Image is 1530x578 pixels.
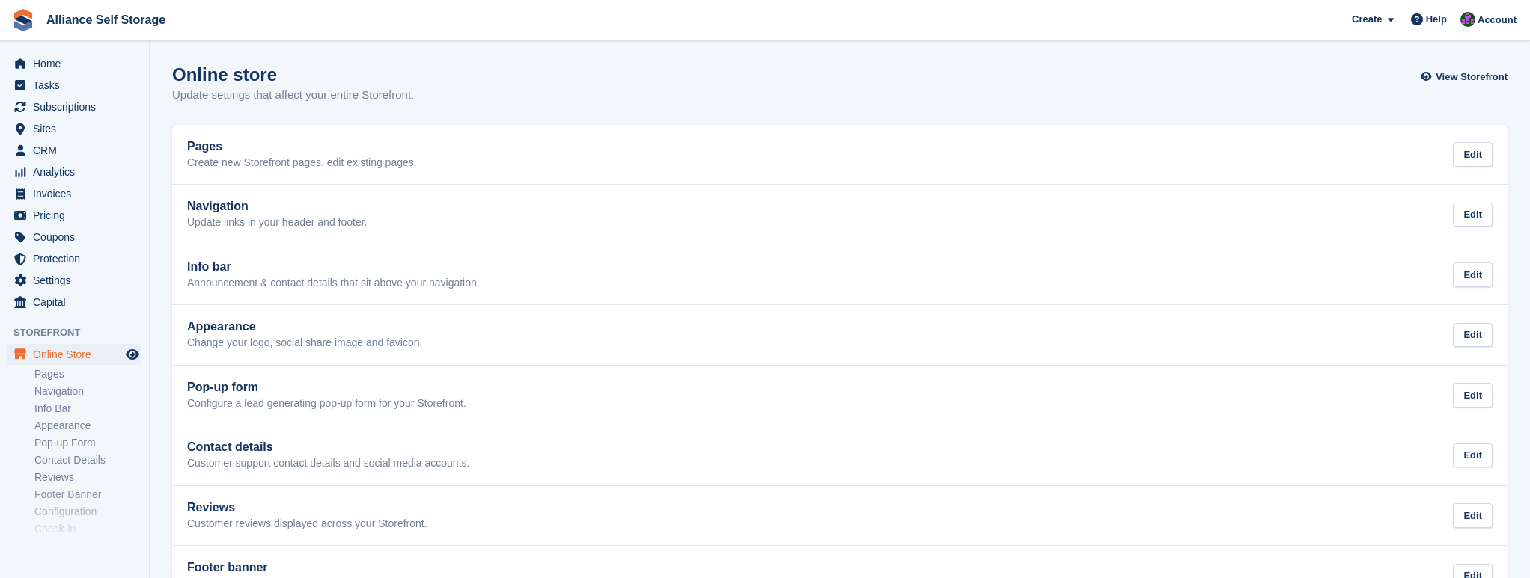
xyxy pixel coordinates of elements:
[33,118,123,139] span: Sites
[33,270,123,291] span: Settings
[1424,64,1508,89] a: View Storefront
[33,75,123,96] span: Tasks
[172,125,1508,185] a: Pages Create new Storefront pages, edit existing pages. Edit
[13,325,149,340] span: Storefront
[7,344,141,365] a: menu
[187,440,469,454] h2: Contact details
[34,470,141,485] a: Reviews
[7,227,141,248] a: menu
[124,345,141,363] a: Preview store
[33,53,123,74] span: Home
[34,488,141,502] a: Footer Banner
[187,517,427,531] p: Customer reviews displayed across your Storefront.
[187,501,427,514] h2: Reviews
[34,436,141,450] a: Pop-up Form
[7,183,141,204] a: menu
[7,53,141,74] a: menu
[7,96,141,117] a: menu
[172,185,1508,245] a: Navigation Update links in your header and footer. Edit
[1426,12,1447,27] span: Help
[1453,203,1493,227] div: Edit
[34,522,141,536] a: Check-in
[7,75,141,96] a: menu
[1453,383,1493,408] div: Edit
[187,381,466,394] h2: Pop-up form
[1453,262,1493,287] div: Edit
[7,162,141,182] a: menu
[187,561,543,574] h2: Footer banner
[187,320,422,333] h2: Appearance
[187,457,469,470] p: Customer support contact details and social media accounts.
[187,156,417,170] p: Create new Storefront pages, edit existing pages.
[7,205,141,226] a: menu
[172,87,414,104] p: Update settings that affect your entire Storefront.
[33,205,123,226] span: Pricing
[33,248,123,269] span: Protection
[187,200,368,213] h2: Navigation
[1352,12,1382,27] span: Create
[1453,443,1493,468] div: Edit
[7,292,141,313] a: menu
[1460,12,1475,27] img: Romilly Norton
[7,248,141,269] a: menu
[187,277,480,290] p: Announcement & contact details that sit above your navigation.
[172,486,1508,546] a: Reviews Customer reviews displayed across your Storefront. Edit
[12,9,34,31] img: stora-icon-8386f47178a22dfd0bd8f6a31ec36ba5ce8667c1dd55bd0f319d3a0aa187defe.svg
[40,7,171,32] a: Alliance Self Storage
[187,336,422,350] p: Change your logo, social share image and favicon.
[172,425,1508,485] a: Contact details Customer support contact details and social media accounts. Edit
[33,183,123,204] span: Invoices
[1478,13,1517,28] span: Account
[34,419,141,433] a: Appearance
[187,216,368,230] p: Update links in your header and footer.
[34,505,141,519] a: Configuration
[1453,142,1493,167] div: Edit
[34,367,141,381] a: Pages
[33,140,123,161] span: CRM
[33,227,123,248] span: Coupons
[1453,323,1493,348] div: Edit
[187,397,466,411] p: Configure a lead generating pop-up form for your Storefront.
[172,245,1508,305] a: Info bar Announcement & contact details that sit above your navigation. Edit
[187,140,417,153] h2: Pages
[34,384,141,399] a: Navigation
[172,305,1508,365] a: Appearance Change your logo, social share image and favicon. Edit
[7,140,141,161] a: menu
[172,64,414,84] h1: Online store
[187,260,480,274] h2: Info bar
[7,270,141,291] a: menu
[172,366,1508,425] a: Pop-up form Configure a lead generating pop-up form for your Storefront. Edit
[34,402,141,416] a: Info Bar
[34,453,141,467] a: Contact Details
[33,344,123,365] span: Online Store
[1453,503,1493,528] div: Edit
[7,118,141,139] a: menu
[33,292,123,313] span: Capital
[33,96,123,117] span: Subscriptions
[1436,70,1508,84] span: View Storefront
[33,162,123,182] span: Analytics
